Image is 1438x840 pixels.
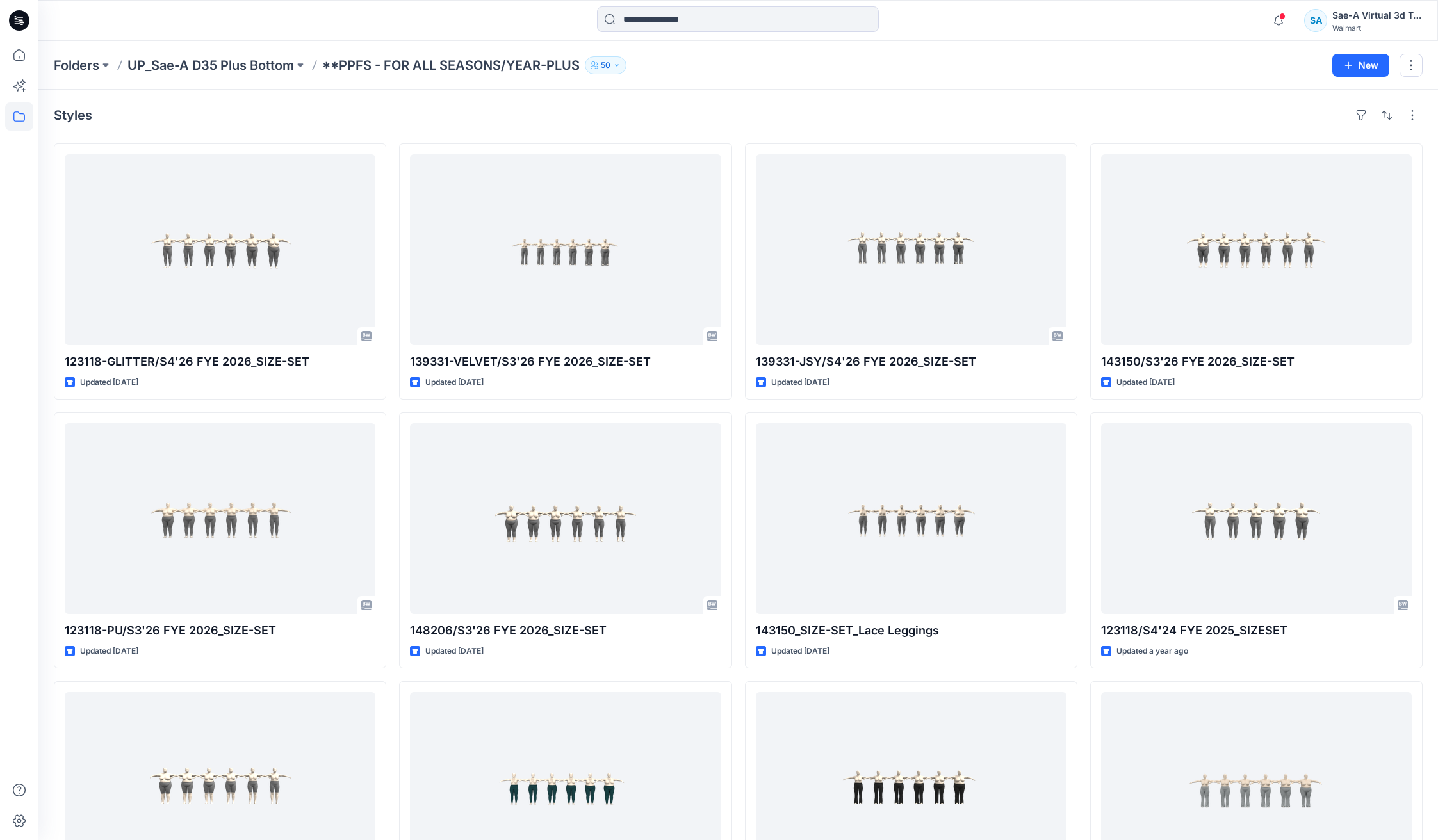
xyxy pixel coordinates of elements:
p: Updated a year ago [1116,645,1188,658]
a: Folders [54,56,99,74]
p: 139331-JSY/S4'26 FYE 2026_SIZE-SET [756,353,1066,371]
a: 123118/S4'24 FYE 2025_SIZESET [1101,423,1412,614]
p: 143150/S3'26 FYE 2026_SIZE-SET [1101,353,1412,371]
p: 123118/S4'24 FYE 2025_SIZESET [1101,622,1412,640]
a: UP_Sae-A D35 Plus Bottom [127,56,294,74]
p: Updated [DATE] [1116,376,1175,389]
p: Updated [DATE] [425,645,484,658]
p: Updated [DATE] [771,376,829,389]
p: Updated [DATE] [80,376,138,389]
p: 148206/S3'26 FYE 2026_SIZE-SET [410,622,721,640]
a: 143150_SIZE-SET_Lace Leggings [756,423,1066,614]
p: 123118-GLITTER/S4'26 FYE 2026_SIZE-SET [65,353,375,371]
p: Updated [DATE] [771,645,829,658]
button: 50 [585,56,626,74]
div: Walmart [1332,23,1422,33]
a: 123118-PU/S3'26 FYE 2026_SIZE-SET [65,423,375,614]
p: 123118-PU/S3'26 FYE 2026_SIZE-SET [65,622,375,640]
p: 139331-VELVET/S3'26 FYE 2026_SIZE-SET [410,353,721,371]
div: Sae-A Virtual 3d Team [1332,8,1422,23]
a: 139331-VELVET/S3'26 FYE 2026_SIZE-SET [410,154,721,345]
a: 123118-GLITTER/S4'26 FYE 2026_SIZE-SET [65,154,375,345]
p: **PPFS - FOR ALL SEASONS/YEAR-PLUS [322,56,580,74]
p: Updated [DATE] [425,376,484,389]
h4: Styles [54,108,92,123]
button: New [1332,54,1389,77]
p: 143150_SIZE-SET_Lace Leggings [756,622,1066,640]
div: SA [1304,9,1327,32]
a: 148206/S3'26 FYE 2026_SIZE-SET [410,423,721,614]
a: 143150/S3'26 FYE 2026_SIZE-SET [1101,154,1412,345]
a: 139331-JSY/S4'26 FYE 2026_SIZE-SET [756,154,1066,345]
p: 50 [601,58,610,72]
p: Updated [DATE] [80,645,138,658]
